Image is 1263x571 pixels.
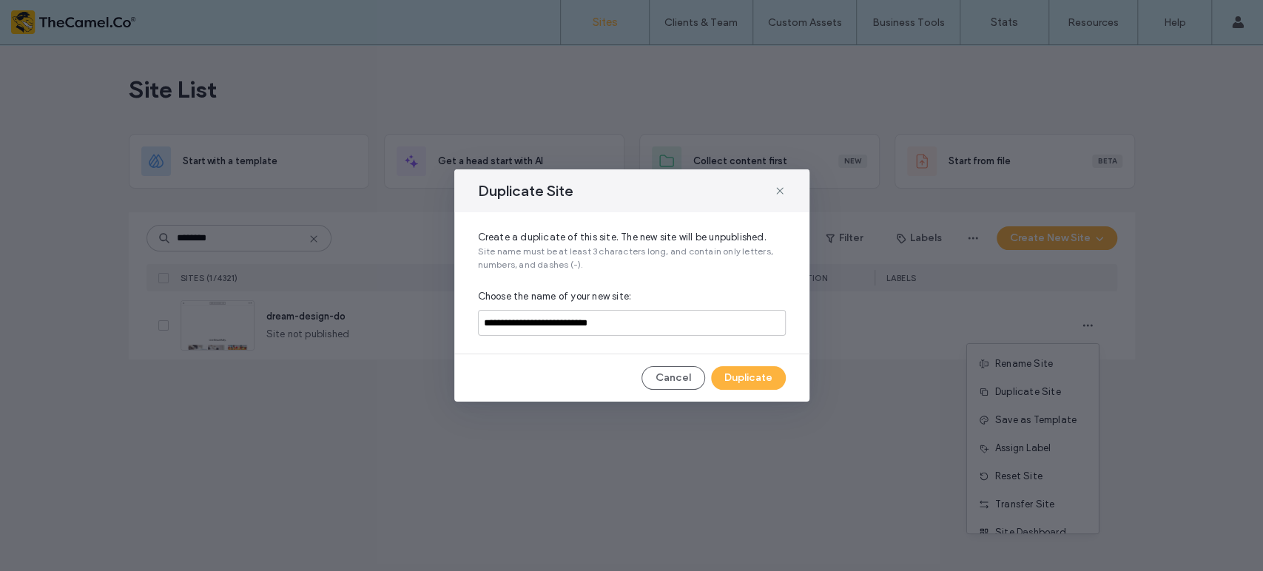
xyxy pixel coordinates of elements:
[478,245,786,271] span: Site name must be at least 3 characters long, and contain only letters, numbers, and dashes (-).
[478,230,786,245] span: Create a duplicate of this site. The new site will be unpublished.
[478,181,573,200] span: Duplicate Site
[33,10,64,24] span: Help
[478,289,786,304] span: Choose the name of your new site:
[641,366,705,390] button: Cancel
[711,366,786,390] button: Duplicate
